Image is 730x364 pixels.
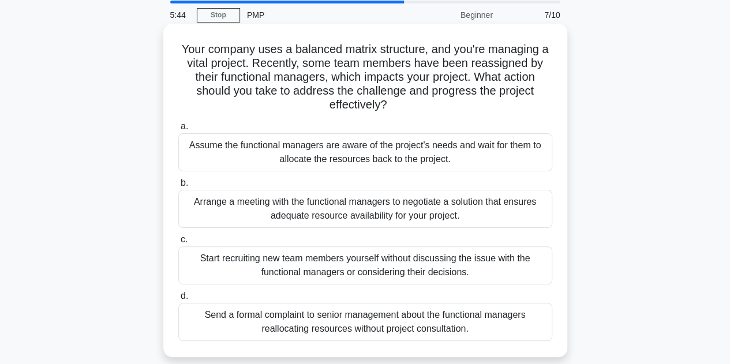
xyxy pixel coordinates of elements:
div: Start recruiting new team members yourself without discussing the issue with the functional manag... [178,246,552,284]
span: a. [181,121,188,131]
div: Beginner [399,3,500,27]
div: Arrange a meeting with the functional managers to negotiate a solution that ensures adequate reso... [178,190,552,228]
div: Send a formal complaint to senior management about the functional managers reallocating resources... [178,303,552,341]
span: c. [181,234,188,244]
span: d. [181,291,188,301]
div: 5:44 [163,3,197,27]
div: 7/10 [500,3,567,27]
span: b. [181,178,188,187]
div: PMP [240,3,399,27]
a: Stop [197,8,240,22]
h5: Your company uses a balanced matrix structure, and you're managing a vital project. Recently, som... [177,42,553,112]
div: Assume the functional managers are aware of the project's needs and wait for them to allocate the... [178,133,552,171]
